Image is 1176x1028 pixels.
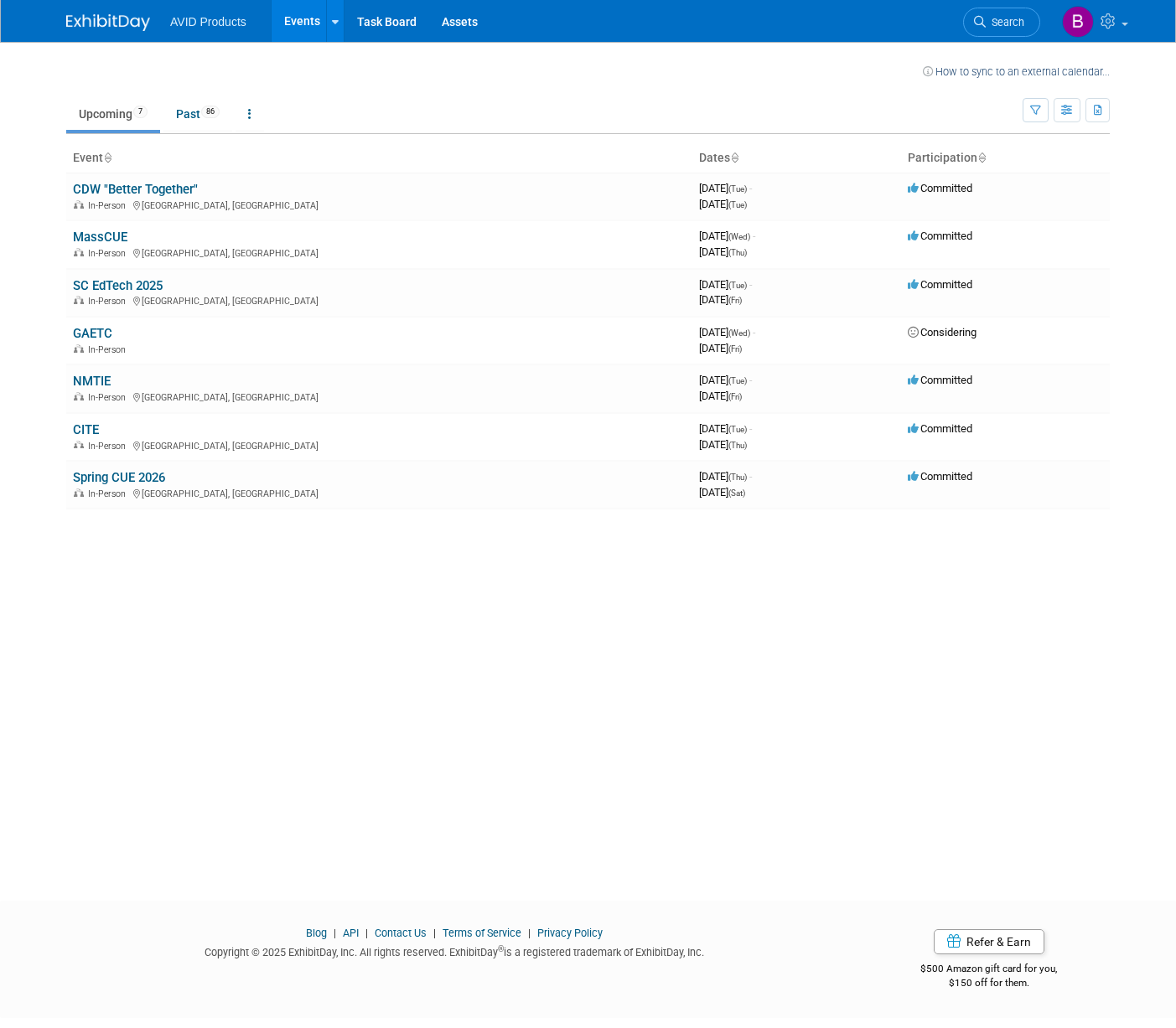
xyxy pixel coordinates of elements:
[728,232,750,241] span: (Wed)
[753,326,755,338] span: -
[88,441,131,452] span: In-Person
[908,230,972,242] span: Committed
[66,144,692,173] th: Event
[73,438,686,452] div: [GEOGRAPHIC_DATA], [GEOGRAPHIC_DATA]
[728,248,747,257] span: (Thu)
[908,374,972,386] span: Committed
[88,392,131,403] span: In-Person
[498,944,504,953] sup: ®
[699,374,752,386] span: [DATE]
[908,326,977,338] span: Considering
[74,248,84,256] img: In-Person Event
[74,488,84,497] img: In-Person Event
[923,65,1110,78] a: How to sync to an external calendar...
[524,927,535,939] span: |
[133,106,148,118] span: 7
[699,293,742,306] span: [DATE]
[728,392,742,401] span: (Fri)
[74,392,84,400] img: In-Person Event
[699,326,755,338] span: [DATE]
[74,296,84,304] img: In-Person Event
[749,422,752,435] span: -
[699,245,747,258] span: [DATE]
[699,278,752,291] span: [DATE]
[375,927,427,939] a: Contact Us
[73,422,99,437] a: CITE
[88,488,131,499] span: In-Person
[201,106,220,118] span: 86
[908,278,972,291] span: Committed
[728,184,747,194] span: (Tue)
[908,182,972,194] span: Committed
[73,470,165,485] a: Spring CUE 2026
[728,425,747,434] span: (Tue)
[699,470,752,483] span: [DATE]
[908,422,972,435] span: Committed
[73,245,686,259] div: [GEOGRAPHIC_DATA], [GEOGRAPHIC_DATA]
[728,296,742,305] span: (Fri)
[728,200,747,209] span: (Tue)
[699,390,742,402] span: [DATE]
[88,200,131,211] span: In-Person
[901,144,1110,173] th: Participation
[88,344,131,355] span: In-Person
[908,470,972,483] span: Committed
[868,951,1110,989] div: $500 Amazon gift card for you,
[329,927,340,939] span: |
[868,976,1110,990] div: $150 off for them.
[537,927,603,939] a: Privacy Policy
[88,248,131,259] span: In-Person
[163,98,232,130] a: Past86
[753,230,755,242] span: -
[343,927,359,939] a: API
[73,374,111,389] a: NMTIE
[73,278,163,293] a: SC EdTech 2025
[699,486,745,499] span: [DATE]
[73,293,686,307] div: [GEOGRAPHIC_DATA], [GEOGRAPHIC_DATA]
[728,441,747,450] span: (Thu)
[74,441,84,449] img: In-Person Event
[429,927,440,939] span: |
[66,98,160,130] a: Upcoming7
[73,326,112,341] a: GAETC
[934,929,1044,954] a: Refer & Earn
[443,927,521,939] a: Terms of Service
[749,374,752,386] span: -
[73,198,686,211] div: [GEOGRAPHIC_DATA], [GEOGRAPHIC_DATA]
[699,230,755,242] span: [DATE]
[66,14,150,31] img: ExhibitDay
[73,390,686,403] div: [GEOGRAPHIC_DATA], [GEOGRAPHIC_DATA]
[306,927,327,939] a: Blog
[74,200,84,209] img: In-Person Event
[728,376,747,385] span: (Tue)
[699,182,752,194] span: [DATE]
[749,470,752,483] span: -
[977,151,986,164] a: Sort by Participation Type
[728,344,742,354] span: (Fri)
[749,182,752,194] span: -
[749,278,752,291] span: -
[730,151,738,164] a: Sort by Start Date
[728,328,750,338] span: (Wed)
[73,486,686,499] div: [GEOGRAPHIC_DATA], [GEOGRAPHIC_DATA]
[74,344,84,353] img: In-Person Event
[699,342,742,354] span: [DATE]
[728,473,747,482] span: (Thu)
[361,927,372,939] span: |
[66,941,842,960] div: Copyright © 2025 ExhibitDay, Inc. All rights reserved. ExhibitDay is a registered trademark of Ex...
[728,281,747,290] span: (Tue)
[88,296,131,307] span: In-Person
[728,488,745,498] span: (Sat)
[170,15,246,28] span: AVID Products
[699,422,752,435] span: [DATE]
[73,230,127,245] a: MassCUE
[692,144,901,173] th: Dates
[1062,6,1094,38] img: Ben Gomez
[986,16,1024,28] span: Search
[699,198,747,210] span: [DATE]
[73,182,198,197] a: CDW "Better Together"
[103,151,111,164] a: Sort by Event Name
[699,438,747,451] span: [DATE]
[963,8,1040,37] a: Search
